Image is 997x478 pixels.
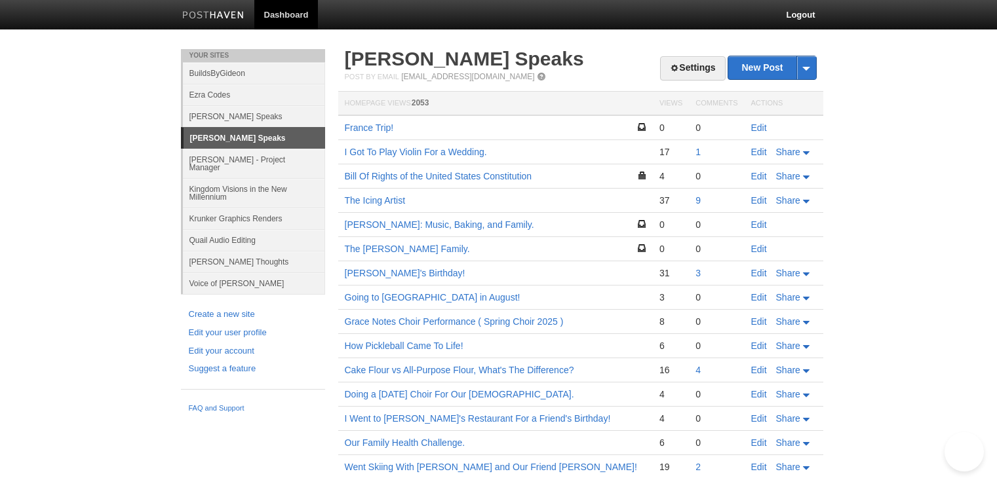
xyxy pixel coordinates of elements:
div: 0 [695,243,737,255]
div: 0 [695,437,737,449]
div: 4 [659,170,682,182]
div: 0 [695,122,737,134]
a: Going to [GEOGRAPHIC_DATA] in August! [345,292,520,303]
div: 0 [659,243,682,255]
span: Share [776,147,800,157]
a: [PERSON_NAME] - Project Manager [183,149,325,178]
a: Our Family Health Challenge. [345,437,465,448]
div: 17 [659,146,682,158]
a: Went Skiing With [PERSON_NAME] and Our Friend [PERSON_NAME]! [345,462,637,472]
a: [EMAIL_ADDRESS][DOMAIN_NAME] [401,72,534,81]
div: 0 [659,122,682,134]
li: Your Sites [181,49,325,62]
span: Share [776,462,800,472]
a: Suggest a feature [189,362,317,376]
a: [PERSON_NAME]: Music, Baking, and Family. [345,219,534,230]
a: 3 [695,268,701,278]
a: Bill Of Rights of the United States Constitution [345,171,532,181]
a: 2 [695,462,701,472]
span: Share [776,365,800,375]
a: Edit [751,462,767,472]
a: Create a new site [189,308,317,322]
a: Edit [751,171,767,181]
a: Edit [751,147,767,157]
a: Edit [751,437,767,448]
a: [PERSON_NAME] Speaks [184,128,325,149]
div: 3 [659,291,682,303]
div: 0 [695,170,737,182]
div: 16 [659,364,682,376]
a: Edit [751,122,767,133]
span: Share [776,171,800,181]
a: Edit [751,316,767,327]
a: FAQ and Support [189,403,317,414]
a: Voice of [PERSON_NAME] [183,272,325,294]
div: 0 [695,316,737,327]
a: Edit [751,413,767,424]
a: [PERSON_NAME] Thoughts [183,251,325,272]
a: Edit [751,389,767,399]
a: I Went to [PERSON_NAME]'s Restaurant For a Friend's Birthday! [345,413,611,424]
span: Share [776,268,800,278]
span: Post by Email [345,73,399,81]
div: 0 [695,291,737,303]
div: 8 [659,316,682,327]
a: France Trip! [345,122,394,133]
div: 0 [695,219,737,230]
span: 2053 [412,98,429,107]
a: Cake Flour vs All-Purpose Flour, What's The Difference? [345,365,574,375]
a: Krunker Graphics Renders [183,208,325,229]
a: I Got To Play Violin For a Wedding. [345,147,487,157]
a: Edit your user profile [189,326,317,340]
span: Share [776,413,800,424]
a: Edit [751,365,767,375]
th: Actions [745,92,823,116]
div: 19 [659,461,682,473]
a: [PERSON_NAME]'s Birthday! [345,268,465,278]
img: Posthaven-bar [182,11,244,21]
a: Edit [751,340,767,351]
a: Settings [660,56,725,81]
a: How Pickleball Came To Life! [345,340,463,351]
a: BuildsByGideon [183,62,325,84]
a: Edit your account [189,344,317,358]
a: Quail Audio Editing [183,229,325,251]
th: Views [653,92,689,116]
a: Doing a [DATE] Choir For Our [DEMOGRAPHIC_DATA]. [345,389,574,399]
div: 4 [659,388,682,400]
div: 37 [659,194,682,206]
div: 0 [695,388,737,400]
div: 0 [695,413,737,424]
span: Share [776,340,800,351]
a: The Icing Artist [345,195,406,206]
th: Homepage Views [338,92,653,116]
a: [PERSON_NAME] Speaks [183,105,325,127]
a: 1 [695,147,701,157]
a: Edit [751,244,767,254]
a: Edit [751,268,767,278]
a: Grace Notes Choir Performance ( Spring Choir 2025 ) [345,316,564,327]
div: 6 [659,437,682,449]
iframe: Help Scout Beacon - Open [945,432,984,471]
a: 9 [695,195,701,206]
span: Share [776,437,800,448]
a: Edit [751,219,767,230]
span: Share [776,316,800,327]
a: Edit [751,195,767,206]
a: 4 [695,365,701,375]
a: Edit [751,292,767,303]
th: Comments [689,92,744,116]
div: 0 [659,219,682,230]
a: The [PERSON_NAME] Family. [345,244,470,254]
div: 31 [659,267,682,279]
span: Share [776,389,800,399]
span: Share [776,292,800,303]
span: Share [776,195,800,206]
div: 6 [659,340,682,352]
a: Kingdom Visions in the New Millennium [183,178,325,208]
a: Ezra Codes [183,84,325,105]
a: New Post [728,56,815,79]
div: 4 [659,413,682,424]
a: [PERSON_NAME] Speaks [345,48,584,69]
div: 0 [695,340,737,352]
